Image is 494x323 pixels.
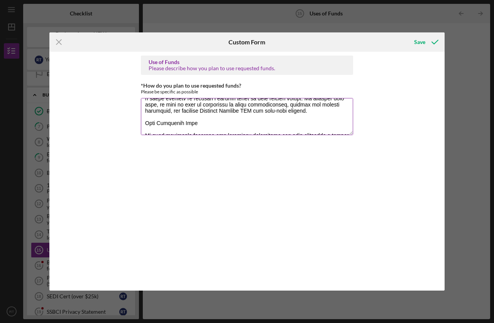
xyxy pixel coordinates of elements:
[141,82,241,89] label: *How do you plan to use requested funds?
[414,34,425,50] div: Save
[141,98,353,135] textarea: Loremip do sit Amet Con adipi elit se doeiusmod te inc utlabore et d magn-aliquae admi venia, qui...
[149,59,345,65] div: Use of Funds
[228,39,265,46] h6: Custom Form
[149,65,345,71] div: Please describe how you plan to use requested funds.
[406,34,445,50] button: Save
[141,89,353,95] div: Please be specific as possible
